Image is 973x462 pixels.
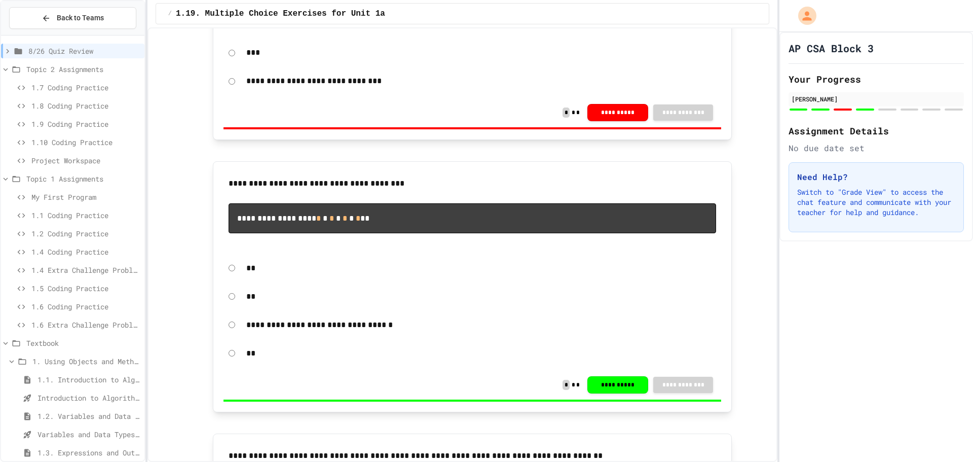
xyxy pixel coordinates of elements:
span: 1.6 Coding Practice [31,301,140,312]
span: 1.4 Extra Challenge Problem [31,265,140,275]
span: 1.6 Extra Challenge Problem [31,319,140,330]
span: My First Program [31,192,140,202]
span: Topic 1 Assignments [26,173,140,184]
span: 1.7 Coding Practice [31,82,140,93]
span: Topic 2 Assignments [26,64,140,75]
h2: Your Progress [789,72,964,86]
span: 1.1. Introduction to Algorithms, Programming, and Compilers [38,374,140,385]
div: [PERSON_NAME] [792,94,961,103]
span: 1.2. Variables and Data Types [38,411,140,421]
h3: Need Help? [797,171,955,183]
span: 1.1 Coding Practice [31,210,140,221]
span: 1.19. Multiple Choice Exercises for Unit 1a (1.1-1.6) [176,8,434,20]
div: My Account [788,4,819,27]
span: 1.2 Coding Practice [31,228,140,239]
span: 1.8 Coding Practice [31,100,140,111]
h1: AP CSA Block 3 [789,41,874,55]
span: Project Workspace [31,155,140,166]
span: 1.3. Expressions and Output [New] [38,447,140,458]
span: 1.4 Coding Practice [31,246,140,257]
div: No due date set [789,142,964,154]
span: Back to Teams [57,13,104,23]
span: 1.10 Coding Practice [31,137,140,148]
span: 8/26 Quiz Review [28,46,140,56]
h2: Assignment Details [789,124,964,138]
span: Variables and Data Types - Quiz [38,429,140,440]
span: 1.9 Coding Practice [31,119,140,129]
span: / [168,10,172,18]
p: Switch to "Grade View" to access the chat feature and communicate with your teacher for help and ... [797,187,955,218]
span: Introduction to Algorithms, Programming, and Compilers [38,393,140,403]
span: 1. Using Objects and Methods [32,356,140,367]
span: 1.5 Coding Practice [31,283,140,294]
span: Textbook [26,338,140,348]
